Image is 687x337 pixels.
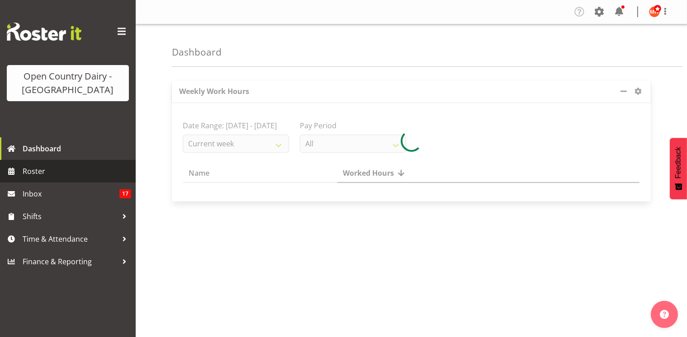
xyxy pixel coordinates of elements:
[23,210,118,223] span: Shifts
[23,255,118,268] span: Finance & Reporting
[23,164,131,178] span: Roster
[7,23,81,41] img: Rosterit website logo
[23,142,131,155] span: Dashboard
[23,232,118,246] span: Time & Attendance
[649,6,660,17] img: milkreception-horotiu8286.jpg
[172,47,222,57] h4: Dashboard
[23,187,119,201] span: Inbox
[660,310,669,319] img: help-xxl-2.png
[670,138,687,199] button: Feedback - Show survey
[674,147,682,178] span: Feedback
[119,189,131,198] span: 17
[16,70,120,97] div: Open Country Dairy - [GEOGRAPHIC_DATA]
